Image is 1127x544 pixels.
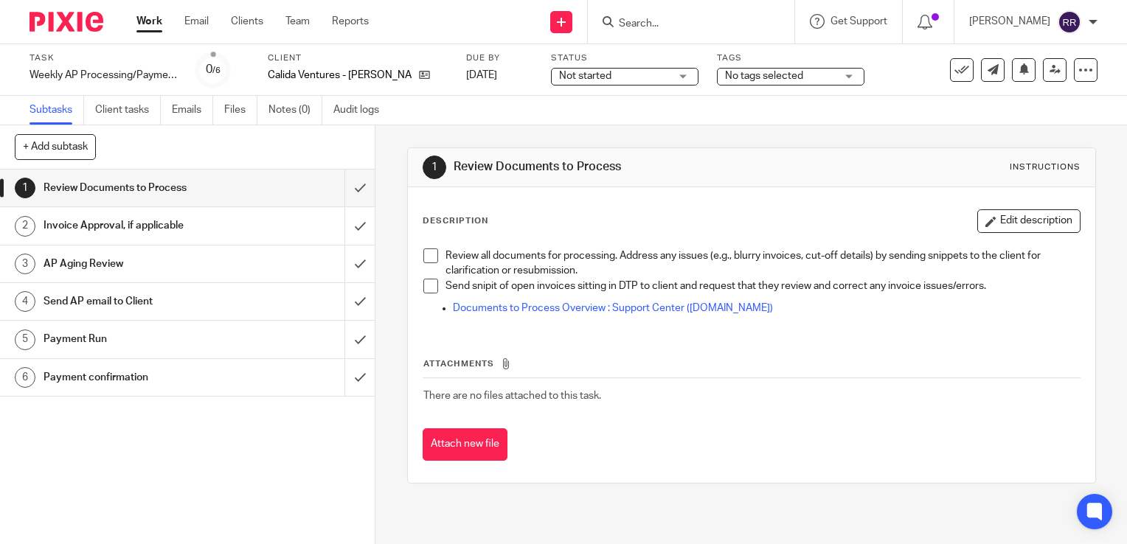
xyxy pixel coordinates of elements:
img: svg%3E [1058,10,1081,34]
a: Clients [231,14,263,29]
img: Pixie [30,12,103,32]
p: Review all documents for processing. Address any issues (e.g., blurry invoices, cut-off details) ... [445,248,1080,279]
small: /6 [212,66,221,74]
div: 1 [423,156,446,179]
label: Due by [466,52,533,64]
div: 0 [206,61,221,78]
div: Instructions [1010,161,1081,173]
div: 6 [15,367,35,388]
div: 4 [15,291,35,312]
label: Tags [717,52,864,64]
div: 5 [15,329,35,350]
a: Email [184,14,209,29]
a: Reports [332,14,369,29]
div: 1 [15,178,35,198]
span: [DATE] [466,70,497,80]
a: Files [224,96,257,125]
p: Calida Ventures - [PERSON_NAME] [268,68,412,83]
h1: AP Aging Review [44,253,235,275]
div: Weekly AP Processing/Payment [30,68,177,83]
button: Edit description [977,209,1081,233]
div: 2 [15,216,35,237]
a: Documents to Process Overview : Support Center ([DOMAIN_NAME]) [453,303,773,313]
p: Send snipit of open invoices sitting in DTP to client and request that they review and correct an... [445,279,1080,293]
a: Team [285,14,310,29]
label: Client [268,52,448,64]
a: Work [136,14,162,29]
input: Search [617,18,750,31]
a: Subtasks [30,96,84,125]
span: Attachments [423,360,494,368]
p: [PERSON_NAME] [969,14,1050,29]
span: No tags selected [725,71,803,81]
span: Get Support [830,16,887,27]
label: Task [30,52,177,64]
h1: Invoice Approval, if applicable [44,215,235,237]
h1: Send AP email to Client [44,290,235,313]
a: Notes (0) [268,96,322,125]
span: There are no files attached to this task. [423,391,601,401]
a: Audit logs [333,96,390,125]
a: Emails [172,96,213,125]
label: Status [551,52,698,64]
a: Client tasks [95,96,161,125]
p: Description [423,215,488,227]
button: Attach new file [423,428,507,461]
h1: Review Documents to Process [44,177,235,199]
button: + Add subtask [15,134,96,159]
span: Not started [559,71,611,81]
div: 3 [15,254,35,274]
h1: Payment Run [44,328,235,350]
h1: Review Documents to Process [454,159,783,175]
h1: Payment confirmation [44,366,235,388]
